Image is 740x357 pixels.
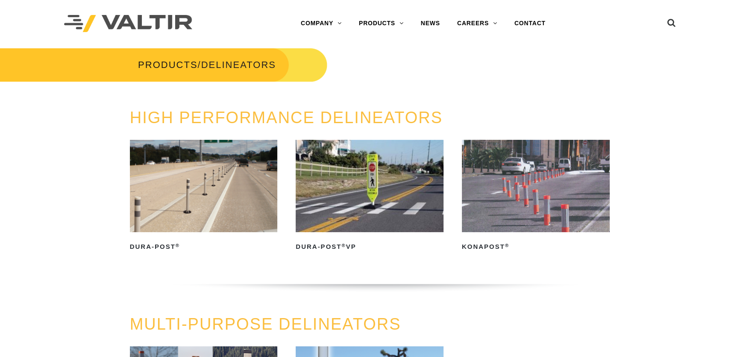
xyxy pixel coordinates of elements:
[176,243,180,248] sup: ®
[462,140,610,254] a: KonaPost®
[296,140,443,254] a: Dura-Post®VP
[130,240,278,254] h2: Dura-Post
[449,15,506,32] a: CAREERS
[64,15,192,32] img: Valtir
[350,15,412,32] a: PRODUCTS
[341,243,346,248] sup: ®
[412,15,449,32] a: NEWS
[201,59,276,70] span: DELINEATORS
[130,315,401,333] a: MULTI-PURPOSE DELINEATORS
[462,240,610,254] h2: KonaPost
[505,243,509,248] sup: ®
[130,109,443,127] a: HIGH PERFORMANCE DELINEATORS
[292,15,350,32] a: COMPANY
[296,240,443,254] h2: Dura-Post VP
[506,15,554,32] a: CONTACT
[138,59,197,70] a: PRODUCTS
[130,140,278,254] a: Dura-Post®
